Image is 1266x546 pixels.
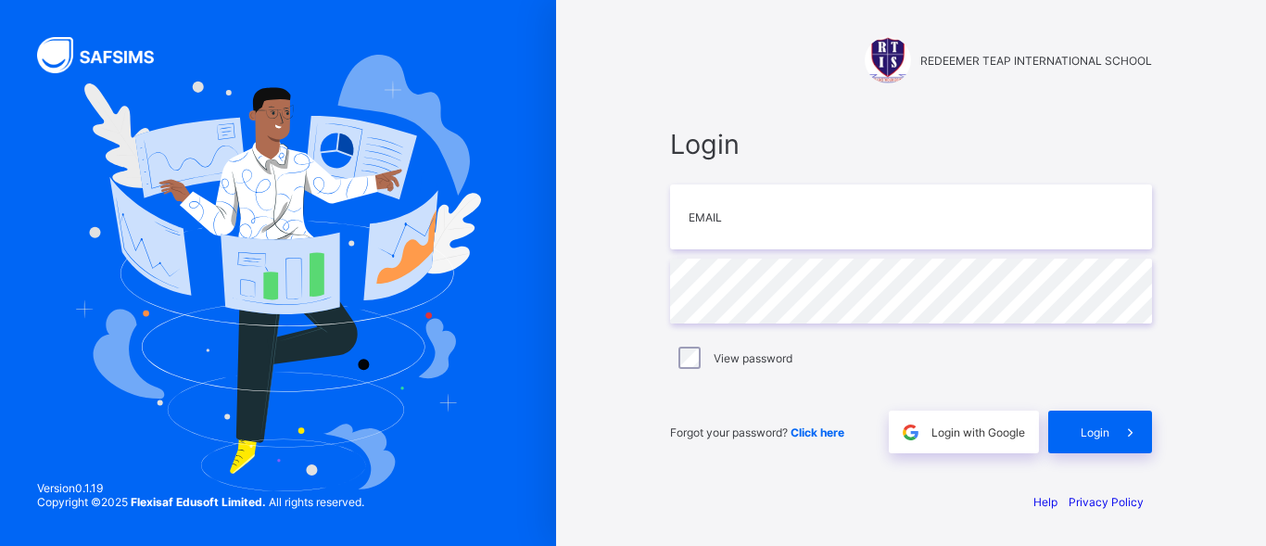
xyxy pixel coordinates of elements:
a: Click here [791,425,844,439]
span: Forgot your password? [670,425,844,439]
span: Login with Google [931,425,1025,439]
img: SAFSIMS Logo [37,37,176,73]
span: Copyright © 2025 All rights reserved. [37,495,364,509]
label: View password [714,351,792,365]
span: Login [670,128,1152,160]
a: Help [1033,495,1057,509]
span: REDEEMER TEAP INTERNATIONAL SCHOOL [920,54,1152,68]
a: Privacy Policy [1069,495,1144,509]
img: google.396cfc9801f0270233282035f929180a.svg [900,422,921,443]
img: Hero Image [75,55,481,491]
span: Version 0.1.19 [37,481,364,495]
strong: Flexisaf Edusoft Limited. [131,495,266,509]
span: Login [1081,425,1109,439]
